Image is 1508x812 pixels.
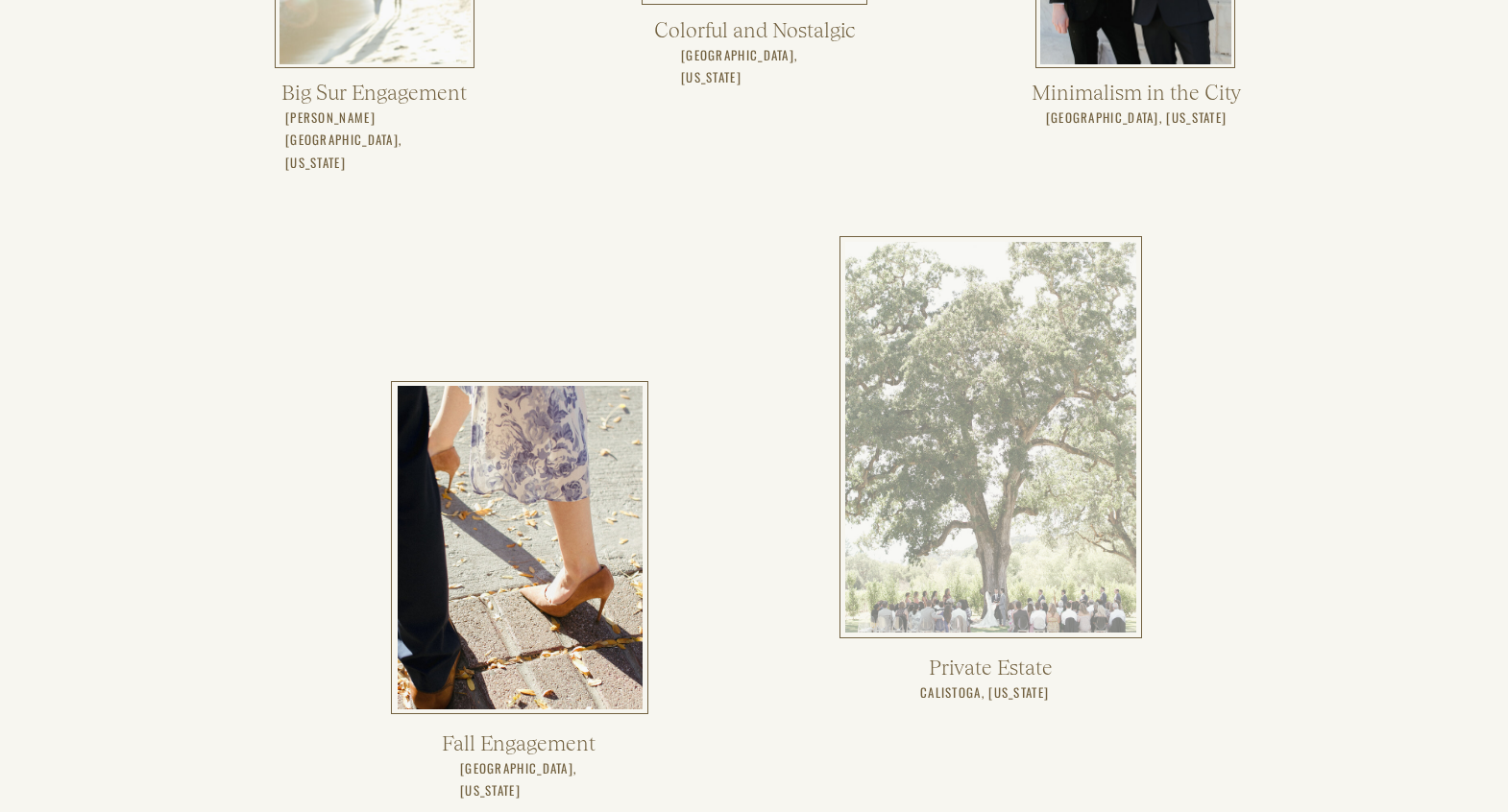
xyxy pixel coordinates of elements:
h3: [GEOGRAPHIC_DATA], [US_STATE] [1031,107,1242,131]
a: Fall Engagement [442,730,598,757]
h3: [PERSON_NAME][GEOGRAPHIC_DATA], [US_STATE] [285,107,464,131]
a: Private Estate [929,655,1053,681]
a: Big Sur Engagement [281,80,470,107]
h3: [GEOGRAPHIC_DATA], [US_STATE] [460,757,579,781]
a: Colorful and Nostalgic [638,17,871,44]
h3: [GEOGRAPHIC_DATA], [US_STATE] [681,44,828,68]
h3: Calistoga, [US_STATE] [920,681,1061,705]
a: Minimalism in the City [996,80,1276,107]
